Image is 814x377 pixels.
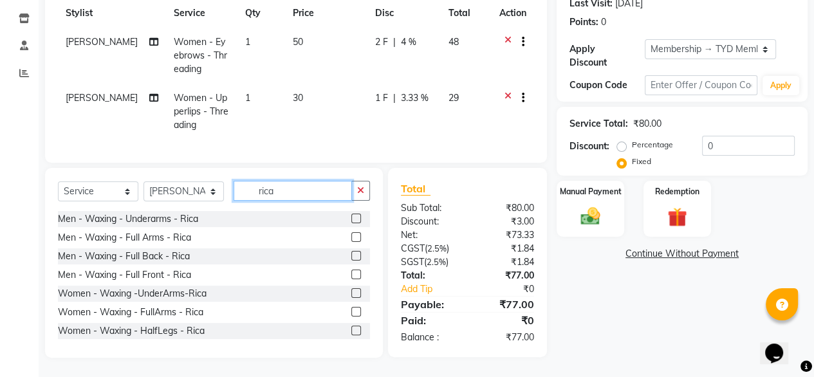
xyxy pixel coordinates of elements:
[66,92,138,104] span: [PERSON_NAME]
[760,326,801,364] iframe: chat widget
[560,186,622,198] label: Manual Payment
[58,287,207,300] div: Women - Waxing -UnderArms-Rica
[401,243,425,254] span: CGST
[401,256,424,268] span: SGST
[234,181,352,201] input: Search or Scan
[569,117,628,131] div: Service Total:
[391,313,468,328] div: Paid:
[569,15,598,29] div: Points:
[293,36,303,48] span: 50
[66,36,138,48] span: [PERSON_NAME]
[375,91,388,105] span: 1 F
[58,268,191,282] div: Men - Waxing - Full Front - Rica
[763,76,799,95] button: Apply
[645,75,757,95] input: Enter Offer / Coupon Code
[467,331,544,344] div: ₹77.00
[633,117,661,131] div: ₹80.00
[467,228,544,242] div: ₹73.33
[58,306,203,319] div: Women - Waxing - FullArms - Rica
[467,313,544,328] div: ₹0
[375,35,388,49] span: 2 F
[391,255,468,269] div: ( )
[393,91,396,105] span: |
[391,242,468,255] div: ( )
[401,35,416,49] span: 4 %
[174,92,228,131] span: Women - Upperlips - Threading
[655,186,699,198] label: Redemption
[58,231,191,244] div: Men - Waxing - Full Arms - Rica
[391,297,468,312] div: Payable:
[427,257,446,267] span: 2.5%
[391,215,468,228] div: Discount:
[632,156,651,167] label: Fixed
[393,35,396,49] span: |
[467,255,544,269] div: ₹1.84
[391,201,468,215] div: Sub Total:
[391,282,480,296] a: Add Tip
[293,92,303,104] span: 30
[480,282,544,296] div: ₹0
[601,15,606,29] div: 0
[467,201,544,215] div: ₹80.00
[467,269,544,282] div: ₹77.00
[575,205,606,228] img: _cash.svg
[58,212,198,226] div: Men - Waxing - Underarms - Rica
[632,139,673,151] label: Percentage
[569,42,645,69] div: Apply Discount
[245,92,250,104] span: 1
[391,228,468,242] div: Net:
[58,250,190,263] div: Men - Waxing - Full Back - Rica
[391,331,468,344] div: Balance :
[245,36,250,48] span: 1
[467,215,544,228] div: ₹3.00
[401,182,430,196] span: Total
[467,242,544,255] div: ₹1.84
[449,92,459,104] span: 29
[467,297,544,312] div: ₹77.00
[427,243,447,253] span: 2.5%
[559,247,805,261] a: Continue Without Payment
[401,91,429,105] span: 3.33 %
[569,78,645,92] div: Coupon Code
[391,269,468,282] div: Total:
[58,324,205,338] div: Women - Waxing - HalfLegs - Rica
[449,36,459,48] span: 48
[174,36,227,75] span: Women - Eyebrows - Threading
[569,140,609,153] div: Discount:
[661,205,693,229] img: _gift.svg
